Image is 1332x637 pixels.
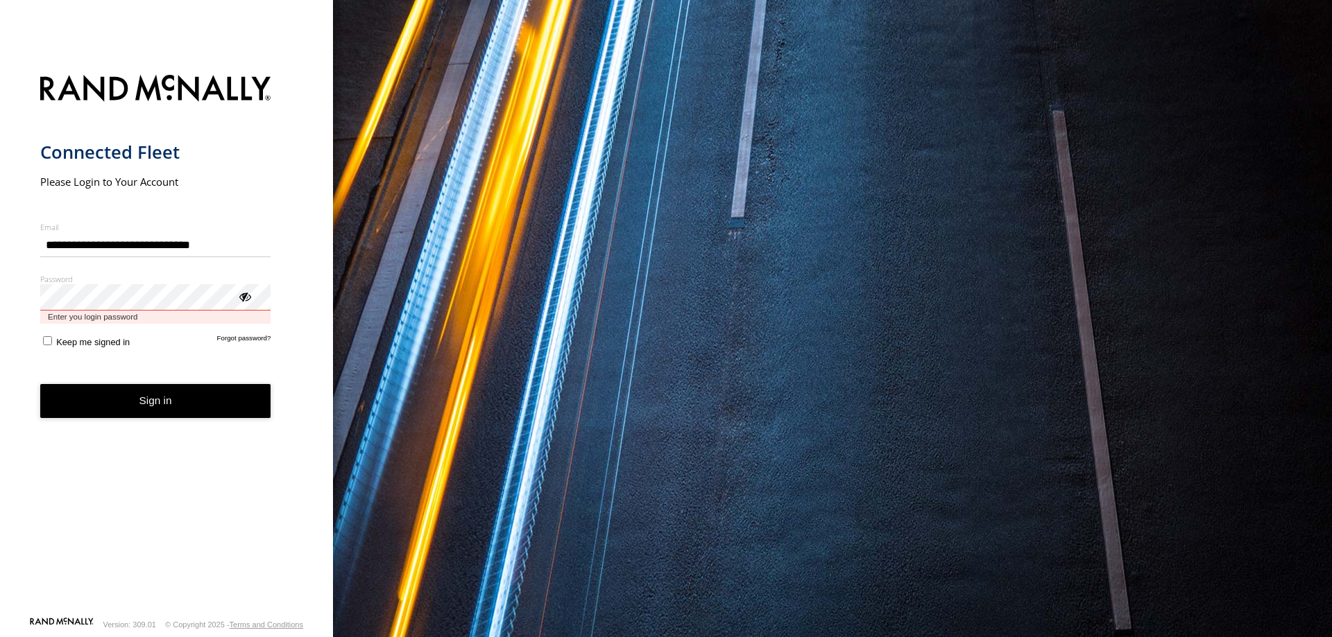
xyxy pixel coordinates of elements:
div: ViewPassword [237,289,251,303]
label: Email [40,222,271,232]
img: Rand McNally [40,72,271,107]
span: Enter you login password [40,311,271,324]
a: Forgot password? [217,334,271,347]
h1: Connected Fleet [40,141,271,164]
input: Keep me signed in [43,336,52,345]
form: main [40,67,293,616]
h2: Please Login to Your Account [40,175,271,189]
div: © Copyright 2025 - [165,620,303,629]
a: Terms and Conditions [230,620,303,629]
button: Sign in [40,384,271,418]
span: Keep me signed in [56,337,130,347]
div: Version: 309.01 [103,620,156,629]
a: Visit our Website [30,618,94,631]
label: Password [40,274,271,284]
